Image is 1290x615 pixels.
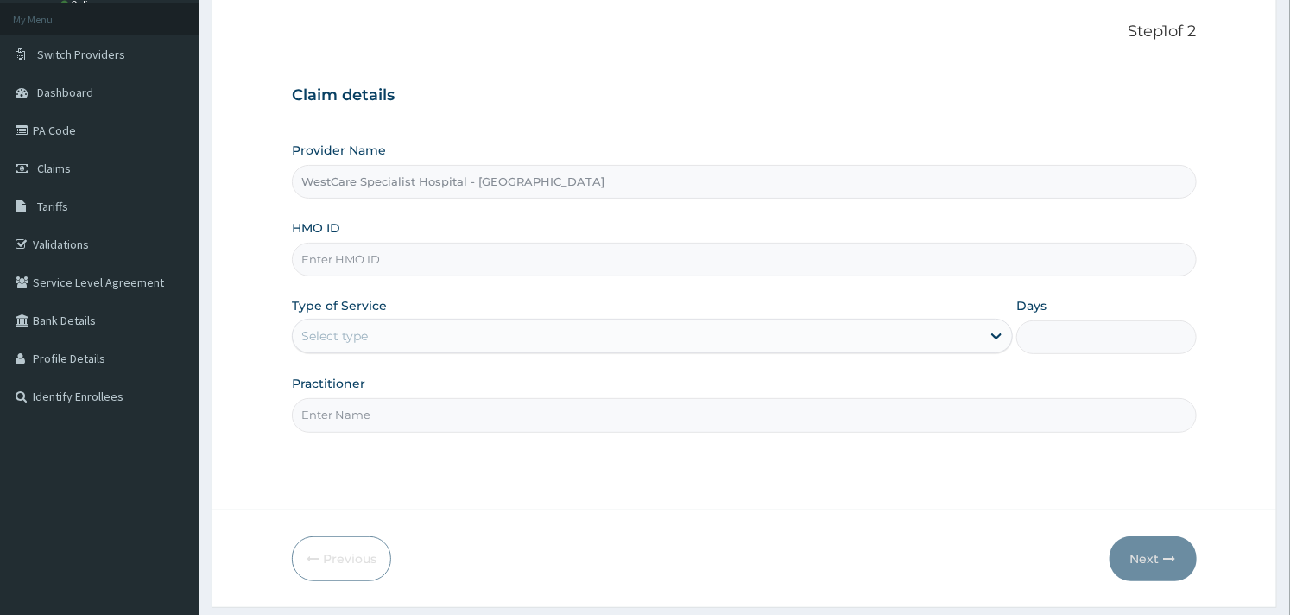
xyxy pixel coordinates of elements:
[292,398,1196,432] input: Enter Name
[292,375,365,392] label: Practitioner
[292,142,386,159] label: Provider Name
[1016,297,1047,314] label: Days
[292,297,387,314] label: Type of Service
[37,199,68,214] span: Tariffs
[37,161,71,176] span: Claims
[292,22,1196,41] p: Step 1 of 2
[292,536,391,581] button: Previous
[292,219,340,237] label: HMO ID
[37,85,93,100] span: Dashboard
[292,243,1196,276] input: Enter HMO ID
[1110,536,1197,581] button: Next
[37,47,125,62] span: Switch Providers
[292,86,1196,105] h3: Claim details
[301,327,368,345] div: Select type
